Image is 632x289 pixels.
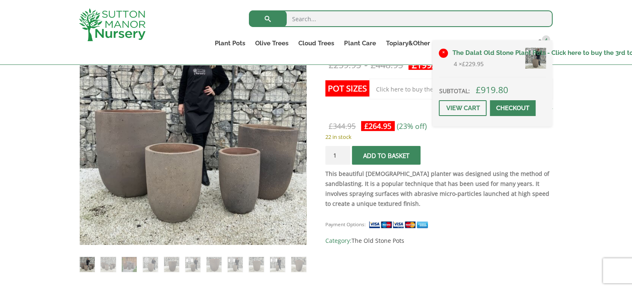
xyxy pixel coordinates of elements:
a: Cloud Trees [293,37,339,49]
img: logo [79,8,145,41]
bdi: 264.95 [364,121,391,131]
span: (23% off) [397,121,427,131]
a: The Old Stone Pots [352,237,404,245]
a: Topiary&Other [381,37,435,49]
a: The Dalat Old Stone Plant Pots - Click here to buy the 3rd to Largest Pot In The Picture [447,47,546,59]
a: Olive Trees [250,37,293,49]
input: Product quantity [325,146,350,165]
del: - [325,60,406,70]
a: About [435,37,463,49]
img: The Dalat Old Stone Plant Pots - Image 8 [228,257,243,272]
a: Plant Pots [210,37,250,49]
p: 22 in stock [325,132,553,142]
small: Payment Options: [325,221,366,227]
bdi: 448.95 [371,59,403,71]
span: £ [475,84,480,96]
img: The Dalat Old Stone Plant Pots - Image 5 [164,257,179,272]
bdi: 229.95 [462,60,483,68]
a: View cart [439,100,487,116]
span: £ [412,59,417,71]
a: Remove The Dalat Old Stone Plant Pots - Click here to buy the 3rd to Largest Pot In The Picture f... [439,49,448,58]
bdi: 199.95 [412,59,444,71]
span: 4 × [453,59,483,69]
img: The Dalat Old Stone Plant Pots [80,257,95,272]
a: Delivery [463,37,498,49]
input: Search... [249,10,553,27]
img: The Dalat Old Stone Plant Pots - Image 3 [122,257,137,272]
span: 4 [542,35,550,44]
strong: This beautiful [DEMOGRAPHIC_DATA] planter was designed using the method of sandblasting. It is a ... [325,170,549,207]
bdi: 919.80 [475,84,508,96]
span: £ [364,121,369,131]
ins: - [408,60,489,70]
span: £ [329,121,333,131]
img: The Dalat Old Stone Plant Pots - Image 6 [185,257,200,272]
img: The Dalat Old Stone Plant Pots - Image 7 [207,257,221,272]
img: The Dalat Old Stone Plant Pots - Image 2 [101,257,116,272]
a: Checkout [490,100,536,116]
span: £ [462,60,465,68]
span: £ [329,59,334,71]
img: payment supported [369,220,431,229]
img: The Dalat Old Stone Plant Pots - Image 9 [249,257,264,272]
bdi: 344.95 [329,121,356,131]
button: Add to basket [352,146,421,165]
a: Plant Care [339,37,381,49]
img: The Dalat Old Stone Plant Pots - Click here to buy the 3rd to Largest Pot In The Picture [525,48,546,69]
bdi: 259.95 [329,59,361,71]
a: Contact [498,37,531,49]
img: The Dalat Old Stone Plant Pots - Image 11 [291,257,306,272]
span: Category: [325,236,553,246]
label: Pot Sizes [325,80,369,96]
a: 4 [531,37,553,49]
strong: Subtotal: [439,87,470,95]
img: The Dalat Old Stone Plant Pots - Image 10 [270,257,285,272]
span: £ [371,59,376,71]
img: The Dalat Old Stone Plant Pots - Image 4 [143,257,158,272]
